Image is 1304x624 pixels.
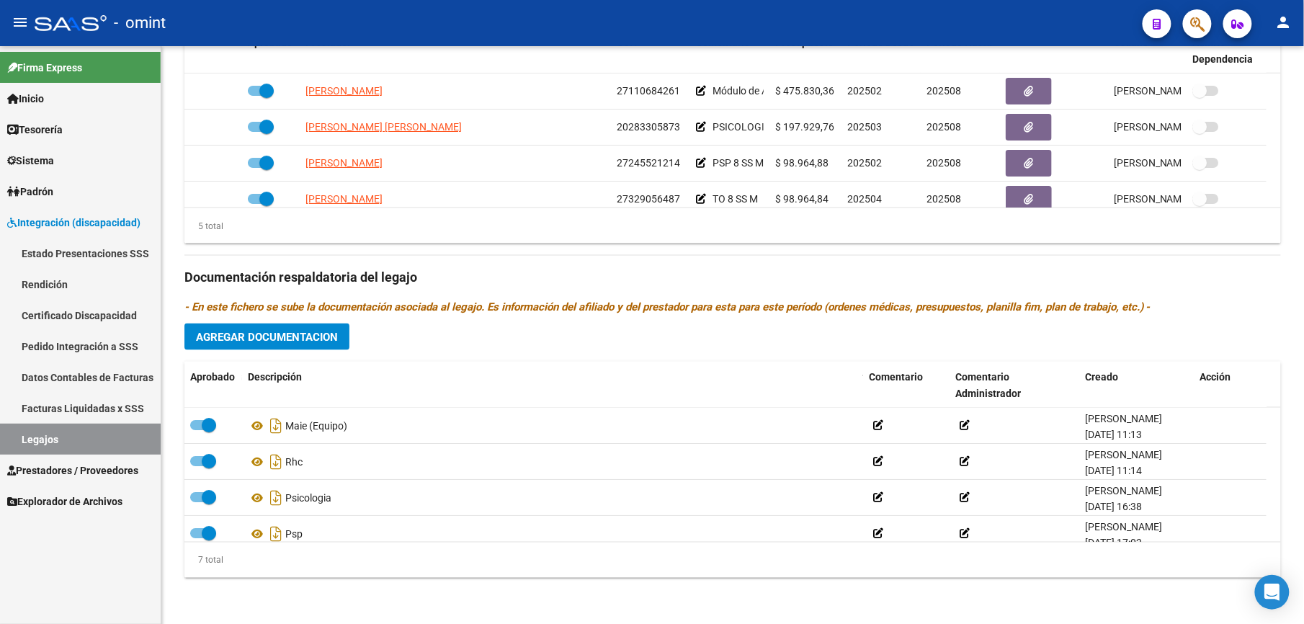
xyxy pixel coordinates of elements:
[611,27,690,75] datatable-header-cell: CUIT
[300,27,611,75] datatable-header-cell: Prestador
[12,14,29,31] mat-icon: menu
[1193,37,1254,65] span: Admite Dependencia
[775,157,829,169] span: $ 98.964,88
[1085,449,1162,460] span: [PERSON_NAME]
[617,85,680,97] span: 27110684261
[184,218,223,234] div: 5 total
[7,122,63,138] span: Tesorería
[1114,121,1227,133] span: [PERSON_NAME] [DATE]
[847,157,882,169] span: 202502
[617,121,680,133] span: 20283305873
[7,184,53,200] span: Padrón
[1079,362,1194,409] datatable-header-cell: Creado
[775,85,834,97] span: $ 475.830,36
[248,371,302,383] span: Descripción
[1108,27,1187,75] datatable-header-cell: Usuario
[1085,413,1162,424] span: [PERSON_NAME]
[950,362,1079,409] datatable-header-cell: Comentario Administrador
[184,300,1151,313] i: - En este fichero se sube la documentación asociada al legajo. Es información del afiliado y del ...
[7,153,54,169] span: Sistema
[926,121,961,133] span: 202508
[775,121,834,133] span: $ 197.929,76
[7,494,122,509] span: Explorador de Archivos
[869,371,923,383] span: Comentario
[190,371,235,383] span: Aprobado
[926,193,961,205] span: 202508
[1275,14,1292,31] mat-icon: person
[1085,537,1142,548] span: [DATE] 17:02
[242,362,863,409] datatable-header-cell: Descripción
[847,121,882,133] span: 202503
[1085,501,1142,512] span: [DATE] 16:38
[305,157,383,169] span: [PERSON_NAME]
[248,522,857,545] div: Psp
[184,362,242,409] datatable-header-cell: Aprobado
[1200,371,1231,383] span: Acción
[248,486,857,509] div: Psicologia
[1194,362,1267,409] datatable-header-cell: Acción
[713,121,809,133] span: PSICOLOGIA 12 SS M
[7,215,140,231] span: Integración (discapacidad)
[713,157,764,169] span: PSP 8 SS M
[1085,521,1162,532] span: [PERSON_NAME]
[926,85,961,97] span: 202508
[7,60,82,76] span: Firma Express
[1114,85,1227,97] span: [PERSON_NAME] [DATE]
[769,27,841,75] datatable-header-cell: Presupuesto
[184,267,1281,288] h3: Documentación respaldatoria del legajo
[267,414,285,437] i: Descargar documento
[305,85,383,97] span: [PERSON_NAME]
[1085,429,1142,440] span: [DATE] 11:13
[1114,157,1227,169] span: [PERSON_NAME] [DATE]
[184,324,349,350] button: Agregar Documentacion
[841,27,921,75] datatable-header-cell: Periodo Desde
[713,193,758,205] span: TO 8 SS M
[1085,485,1162,496] span: [PERSON_NAME]
[1085,465,1142,476] span: [DATE] 11:14
[305,121,462,133] span: [PERSON_NAME] [PERSON_NAME]
[713,85,937,97] span: Módulo de Apoyo a la Integración Escolar (Equipo)
[1187,27,1267,75] datatable-header-cell: Admite Dependencia
[847,85,882,97] span: 202502
[617,157,680,169] span: 27245521214
[775,193,829,205] span: $ 98.964,84
[847,193,882,205] span: 202504
[196,331,338,344] span: Agregar Documentacion
[267,450,285,473] i: Descargar documento
[863,362,950,409] datatable-header-cell: Comentario
[617,193,680,205] span: 27329056487
[267,486,285,509] i: Descargar documento
[7,463,138,478] span: Prestadores / Proveedores
[690,27,769,75] datatable-header-cell: Comentario
[267,522,285,545] i: Descargar documento
[955,371,1021,399] span: Comentario Administrador
[7,91,44,107] span: Inicio
[921,27,1000,75] datatable-header-cell: Periodo Hasta
[1085,371,1118,383] span: Creado
[184,553,223,569] div: 7 total
[242,27,300,75] datatable-header-cell: Aprobado
[1114,193,1227,205] span: [PERSON_NAME] [DATE]
[248,450,857,473] div: Rhc
[114,7,166,39] span: - omint
[926,157,961,169] span: 202508
[248,414,857,437] div: Maie (Equipo)
[1255,575,1290,610] div: Open Intercom Messenger
[305,193,383,205] span: [PERSON_NAME]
